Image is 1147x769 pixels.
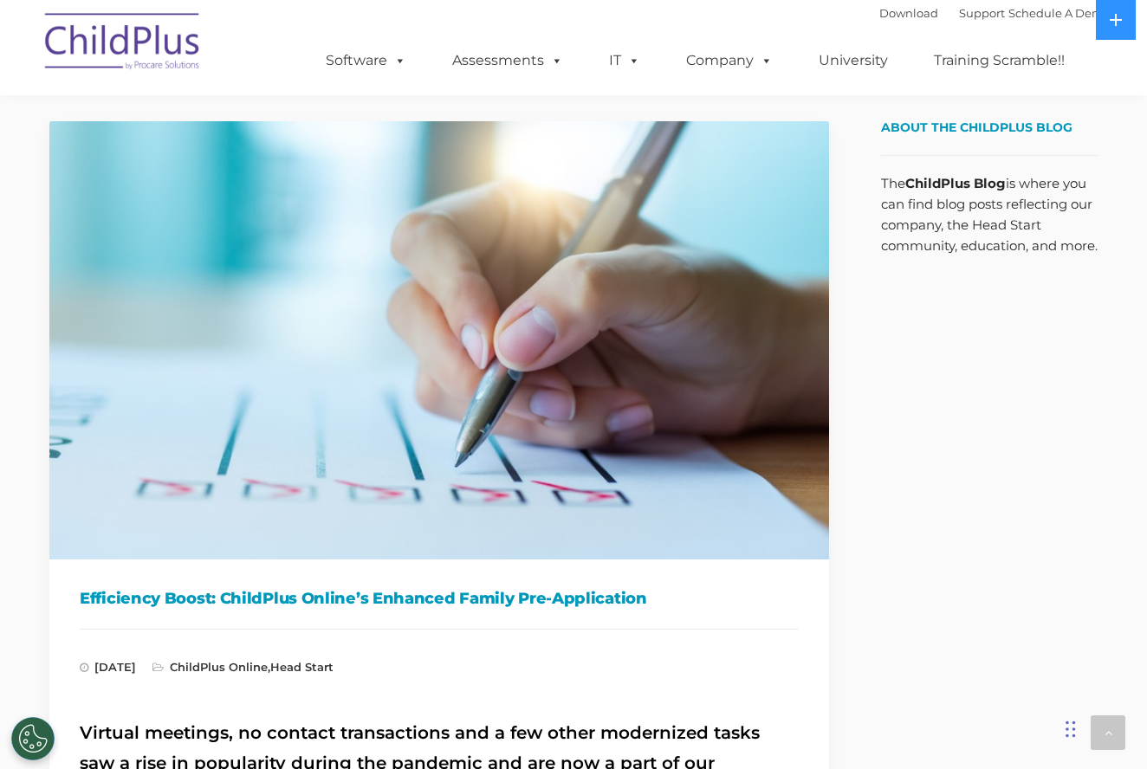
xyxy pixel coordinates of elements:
[669,43,790,78] a: Company
[170,660,268,674] a: ChildPlus Online
[881,173,1098,256] p: The is where you can find blog posts reflecting our company, the Head Start community, education,...
[152,660,334,674] span: ,
[801,43,905,78] a: University
[270,660,334,674] a: Head Start
[959,6,1005,20] a: Support
[1060,686,1147,769] iframe: Chat Widget
[592,43,658,78] a: IT
[36,1,210,87] img: ChildPlus by Procare Solutions
[435,43,580,78] a: Assessments
[49,121,829,559] img: Efficiency Boost: ChildPlus Online's Enhanced Family Pre-Application Process - Streamlining Appli...
[80,660,136,674] span: [DATE]
[917,43,1082,78] a: Training Scramble!!
[905,175,1006,191] strong: ChildPlus Blog
[879,6,938,20] a: Download
[80,585,799,611] h1: Efficiency Boost: ChildPlus Online’s Enhanced Family Pre-Application
[1008,6,1111,20] a: Schedule A Demo
[881,120,1072,135] span: About the ChildPlus Blog
[11,717,55,760] button: Cookies Settings
[308,43,424,78] a: Software
[1066,703,1076,755] div: Drag
[879,6,1111,20] font: |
